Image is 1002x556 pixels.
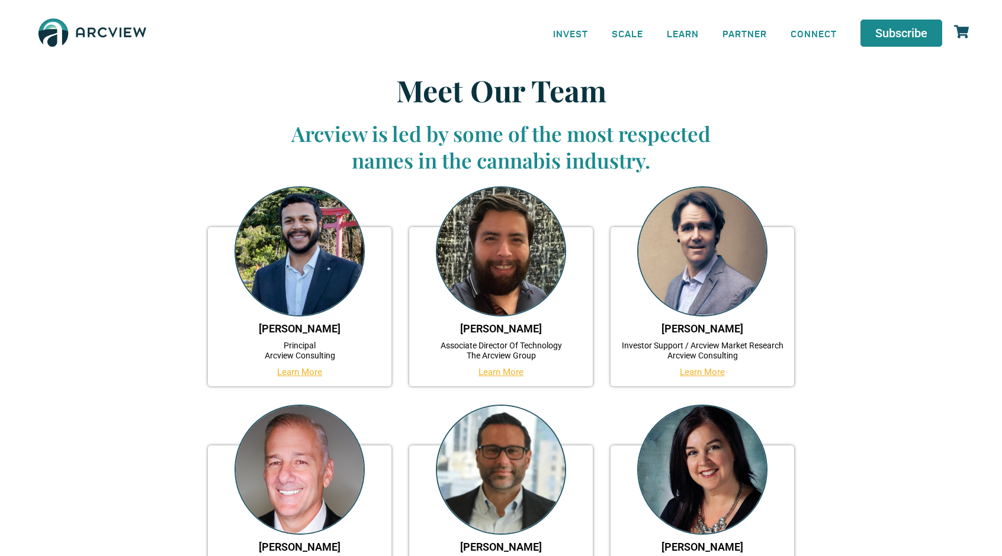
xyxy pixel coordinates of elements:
[711,20,779,47] a: PARTNER
[460,541,542,553] a: [PERSON_NAME]
[270,120,732,174] h3: Arcview is led by some of the most respected names in the cannabis industry.
[265,341,335,360] a: PrincipalArcview Consulting
[779,20,849,47] a: CONNECT
[270,73,732,108] h1: Meet Our Team
[478,367,524,377] a: Learn More
[277,367,322,377] a: Learn More
[860,20,942,47] a: Subscribe
[259,541,341,553] a: [PERSON_NAME]
[661,322,743,335] a: [PERSON_NAME]
[259,322,341,335] a: [PERSON_NAME]
[600,20,655,47] a: SCALE
[441,341,562,360] a: Associate Director Of TechnologyThe Arcview Group
[541,20,849,47] nav: Menu
[875,27,927,39] span: Subscribe
[655,20,711,47] a: LEARN
[541,20,600,47] a: INVEST
[622,341,783,360] a: Investor Support / Arcview Market ResearchArcview Consulting
[680,367,725,377] a: Learn More
[460,322,542,335] a: [PERSON_NAME]
[661,541,743,553] a: [PERSON_NAME]
[33,12,152,55] img: The Arcview Group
